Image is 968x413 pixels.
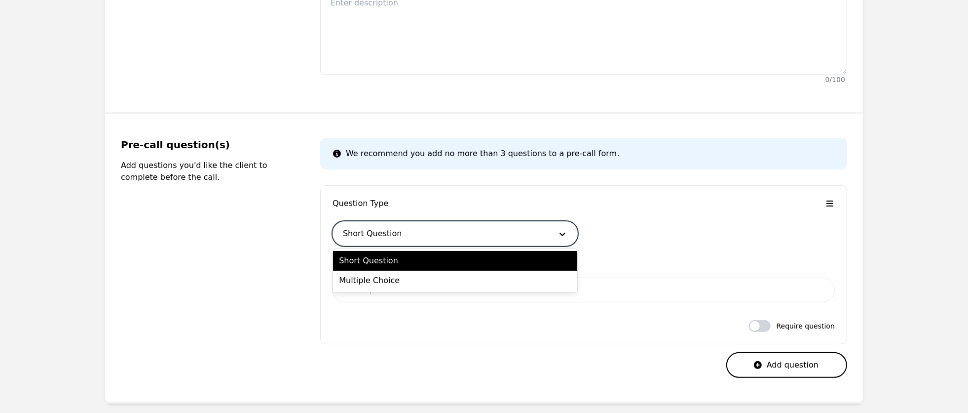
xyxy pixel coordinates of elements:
div: We recommend you add no more than 3 questions to a pre-call form. [320,138,847,169]
span: Question text [333,258,835,270]
input: Enter question text [333,278,835,302]
span: Question Type [333,198,388,209]
span: Require question [777,321,835,331]
div: Short Question [333,251,577,271]
div: Multiple Choice [333,271,577,290]
p: Add questions you'd like the client to complete before the call. [121,160,297,183]
button: Add question [726,352,847,378]
legend: Pre-call question(s) [121,138,297,152]
div: 0 / 100 [825,75,845,84]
